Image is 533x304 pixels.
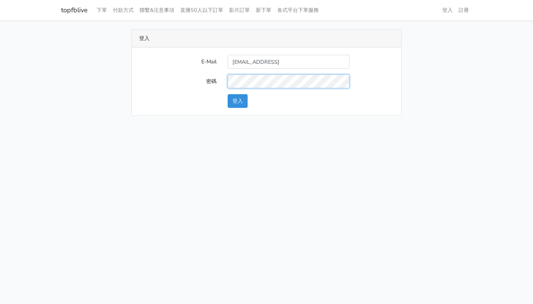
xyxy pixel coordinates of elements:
a: 直播50人以下訂單 [177,3,226,17]
div: 登入 [132,30,401,47]
a: topfblive [61,3,88,17]
a: 登入 [439,3,456,17]
label: E-Mail [134,55,222,69]
a: 聯繫&注意事項 [137,3,177,17]
a: 下單 [94,3,110,17]
a: 各式平台下單服務 [274,3,322,17]
button: 登入 [228,94,248,108]
a: 影片訂單 [226,3,253,17]
a: 新下單 [253,3,274,17]
a: 付款方式 [110,3,137,17]
label: 密碼 [134,75,222,88]
a: 註冊 [456,3,472,17]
